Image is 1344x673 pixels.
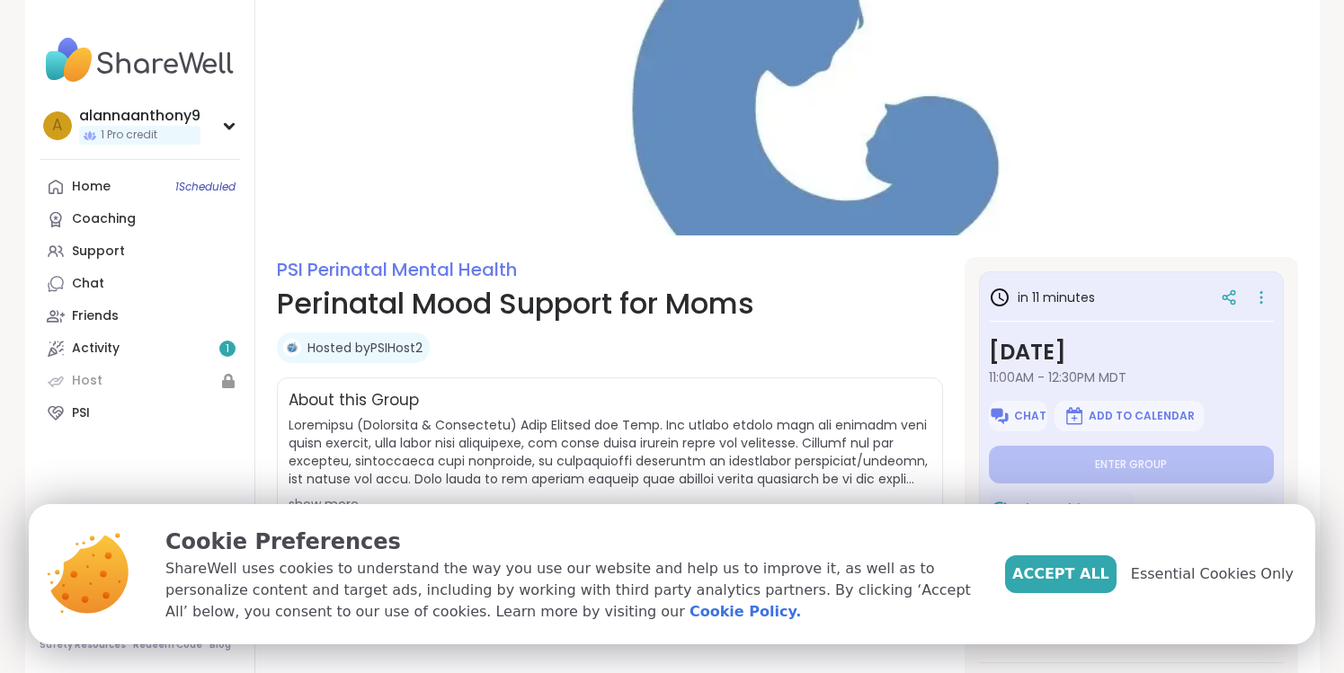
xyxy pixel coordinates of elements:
[165,558,976,623] p: ShareWell uses cookies to understand the way you use our website and help us to improve it, as we...
[40,300,240,332] a: Friends
[101,128,157,143] span: 1 Pro credit
[289,389,419,412] h2: About this Group
[1055,401,1204,431] button: Add to Calendar
[1012,563,1109,585] span: Accept All
[40,29,240,92] img: ShareWell Nav Logo
[72,340,120,358] div: Activity
[283,339,301,357] img: PSIHost2
[1014,409,1046,423] span: Chat
[175,180,236,194] span: 1 Scheduled
[72,307,119,325] div: Friends
[989,491,1135,528] button: Share this group
[40,365,240,397] a: Host
[72,210,136,228] div: Coaching
[40,235,240,268] a: Support
[40,639,126,651] a: Safety Resources
[40,332,240,365] a: Activity1
[40,203,240,235] a: Coaching
[989,401,1047,431] button: Chat
[226,341,229,357] span: 1
[133,639,202,651] a: Redeem Code
[989,336,1274,368] h3: [DATE]
[40,268,240,300] a: Chat
[40,397,240,429] a: PSI
[72,372,102,390] div: Host
[989,287,1095,308] h3: in 11 minutes
[165,526,976,558] p: Cookie Preferences
[52,114,62,137] span: a
[989,405,1010,427] img: ShareWell Logomark
[1131,563,1294,585] span: Essential Cookies Only
[989,499,1010,520] img: ShareWell Logomark
[277,282,943,325] h1: Perinatal Mood Support for Moms
[72,243,125,261] div: Support
[1095,457,1167,472] span: Enter group
[1089,409,1195,423] span: Add to Calendar
[989,368,1274,386] span: 11:00AM - 12:30PM MDT
[72,404,90,422] div: PSI
[307,339,423,357] a: Hosted byPSIHost2
[277,257,517,282] a: PSI Perinatal Mental Health
[1018,500,1135,520] span: Share this group
[289,495,931,513] div: show more
[1005,555,1117,593] button: Accept All
[79,106,200,126] div: alannaanthony9
[289,416,931,488] span: Loremipsu (Dolorsita & Consectetu) Adip Elitsed doe Temp. Inc utlabo etdolo magn ali enimadm veni...
[690,601,801,623] a: Cookie Policy.
[40,171,240,203] a: Home1Scheduled
[72,178,111,196] div: Home
[989,446,1274,483] button: Enter group
[72,275,104,293] div: Chat
[209,639,231,651] a: Blog
[1064,405,1085,427] img: ShareWell Logomark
